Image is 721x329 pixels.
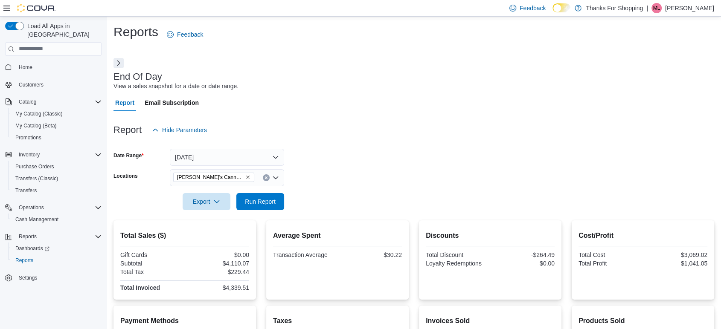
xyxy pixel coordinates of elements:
button: Clear input [263,174,270,181]
div: View a sales snapshot for a date or date range. [113,82,238,91]
span: Reports [19,233,37,240]
div: $0.00 [186,251,249,258]
button: Open list of options [272,174,279,181]
a: Reports [12,255,37,266]
button: Operations [15,202,47,213]
button: [DATE] [170,149,284,166]
span: Export [188,193,225,210]
button: Catalog [15,97,40,107]
button: Run Report [236,193,284,210]
span: Purchase Orders [12,162,102,172]
h2: Total Sales ($) [120,231,249,241]
span: Transfers [12,185,102,196]
div: Transaction Average [273,251,336,258]
a: Settings [15,273,41,283]
span: Operations [15,202,102,213]
span: Settings [19,274,37,281]
span: Home [15,62,102,72]
p: [PERSON_NAME] [665,3,714,13]
label: Date Range [113,152,144,159]
div: Loyalty Redemptions [426,260,488,267]
span: Email Subscription [145,94,199,111]
span: Feedback [177,30,203,39]
span: ML [653,3,660,13]
h2: Average Spent [273,231,402,241]
span: Load All Apps in [GEOGRAPHIC_DATA] [24,22,102,39]
span: Purchase Orders [15,163,54,170]
div: Total Tax [120,268,183,275]
div: Gift Cards [120,251,183,258]
button: Reports [2,231,105,242]
input: Dark Mode [552,3,570,12]
div: $4,339.51 [186,284,249,291]
span: [PERSON_NAME]'s Cannabis [177,173,244,182]
a: Transfers [12,185,40,196]
span: Hide Parameters [162,126,207,134]
span: Promotions [15,134,41,141]
span: Promotions [12,133,102,143]
label: Locations [113,173,138,179]
span: Customers [19,81,44,88]
button: Settings [2,271,105,284]
div: Subtotal [120,260,183,267]
a: My Catalog (Beta) [12,121,60,131]
span: My Catalog (Beta) [12,121,102,131]
div: $30.22 [339,251,402,258]
span: Dark Mode [552,12,553,13]
span: Dashboards [12,243,102,254]
button: Inventory [15,150,43,160]
div: $0.00 [492,260,555,267]
button: Inventory [2,149,105,161]
a: Promotions [12,133,45,143]
button: Remove Lucy's Cannabis from selection in this group [245,175,250,180]
div: -$264.49 [492,251,555,258]
a: Customers [15,80,47,90]
div: Total Discount [426,251,488,258]
a: Feedback [163,26,206,43]
span: Dashboards [15,245,49,252]
span: Cash Management [15,216,58,223]
h1: Reports [113,23,158,40]
h2: Products Sold [579,316,707,326]
span: Transfers [15,187,37,194]
span: Catalog [15,97,102,107]
h3: End Of Day [113,72,162,82]
span: Transfers (Classic) [12,173,102,184]
button: Catalog [2,96,105,108]
button: Cash Management [9,214,105,225]
button: Operations [2,202,105,214]
div: $3,069.02 [645,251,707,258]
span: Feedback [520,4,546,12]
p: | [646,3,648,13]
button: Transfers [9,185,105,196]
button: Customers [2,78,105,91]
span: Home [19,64,32,71]
h3: Report [113,125,142,135]
button: Promotions [9,132,105,144]
span: Cash Management [12,214,102,225]
button: My Catalog (Classic) [9,108,105,120]
span: Reports [12,255,102,266]
a: Purchase Orders [12,162,58,172]
span: Catalog [19,98,36,105]
span: Lucy's Cannabis [173,173,254,182]
button: Export [183,193,230,210]
a: Home [15,62,36,72]
h2: Taxes [273,316,402,326]
h2: Discounts [426,231,555,241]
a: Dashboards [12,243,53,254]
h2: Payment Methods [120,316,249,326]
strong: Total Invoiced [120,284,160,291]
h2: Cost/Profit [579,231,707,241]
img: Cova [17,4,55,12]
span: My Catalog (Beta) [15,122,57,129]
div: Marc Lagace [651,3,662,13]
button: Next [113,58,124,68]
span: Settings [15,272,102,283]
div: $4,110.07 [186,260,249,267]
a: Dashboards [9,242,105,254]
nav: Complex example [5,58,102,306]
button: Reports [15,231,40,242]
a: Cash Management [12,214,62,225]
h2: Invoices Sold [426,316,555,326]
